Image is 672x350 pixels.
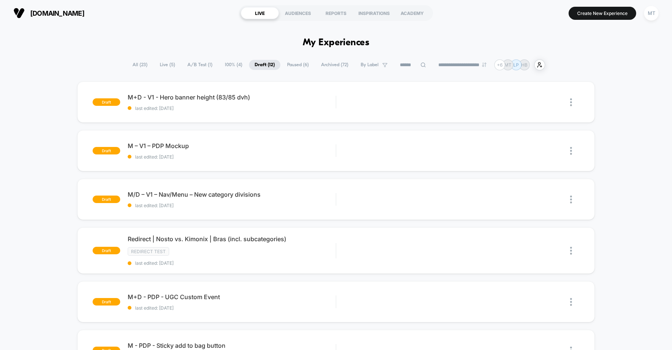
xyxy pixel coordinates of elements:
p: MT [504,62,511,68]
span: M - PDP - Sticky add to bag button [128,342,336,349]
button: Create New Experience [569,7,636,20]
span: M+D - V1 - Hero banner height (83/85 dvh) [128,93,336,101]
span: M – V1 – PDP Mockup [128,142,336,150]
span: last edited: [DATE] [128,203,336,208]
span: last edited: [DATE] [128,154,336,160]
span: Paused ( 6 ) [281,60,314,70]
span: draft [93,298,120,306]
p: HB [521,62,528,68]
img: close [570,98,572,106]
div: LIVE [241,7,279,19]
span: M/D – V1 – Nav/Menu – New category divisions [128,191,336,198]
div: AUDIENCES [279,7,317,19]
span: last edited: [DATE] [128,105,336,111]
img: close [570,247,572,255]
span: draft [93,147,120,154]
span: [DOMAIN_NAME] [30,9,84,17]
div: INSPIRATIONS [355,7,393,19]
span: Redirect Test [128,247,169,256]
span: 100% ( 4 ) [219,60,248,70]
span: A/B Test ( 1 ) [182,60,218,70]
span: Draft ( 12 ) [249,60,280,70]
span: last edited: [DATE] [128,305,336,311]
span: draft [93,247,120,254]
img: close [570,298,572,306]
div: ACADEMY [393,7,431,19]
img: Visually logo [13,7,25,19]
span: draft [93,98,120,106]
button: MT [642,6,661,21]
span: Archived ( 72 ) [315,60,354,70]
span: last edited: [DATE] [128,260,336,266]
img: close [570,196,572,203]
span: All ( 23 ) [127,60,153,70]
img: close [570,147,572,155]
img: end [482,62,486,67]
div: MT [644,6,659,21]
div: REPORTS [317,7,355,19]
p: LP [513,62,519,68]
h1: My Experiences [303,37,370,48]
span: M+D - PDP - UGC Custom Event [128,293,336,301]
span: draft [93,196,120,203]
span: By Label [361,62,379,68]
span: Live ( 5 ) [154,60,181,70]
span: Redirect | Nosto vs. Kimonix | Bras (incl. subcategories) [128,235,336,243]
div: + 6 [494,59,505,70]
button: [DOMAIN_NAME] [11,7,87,19]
